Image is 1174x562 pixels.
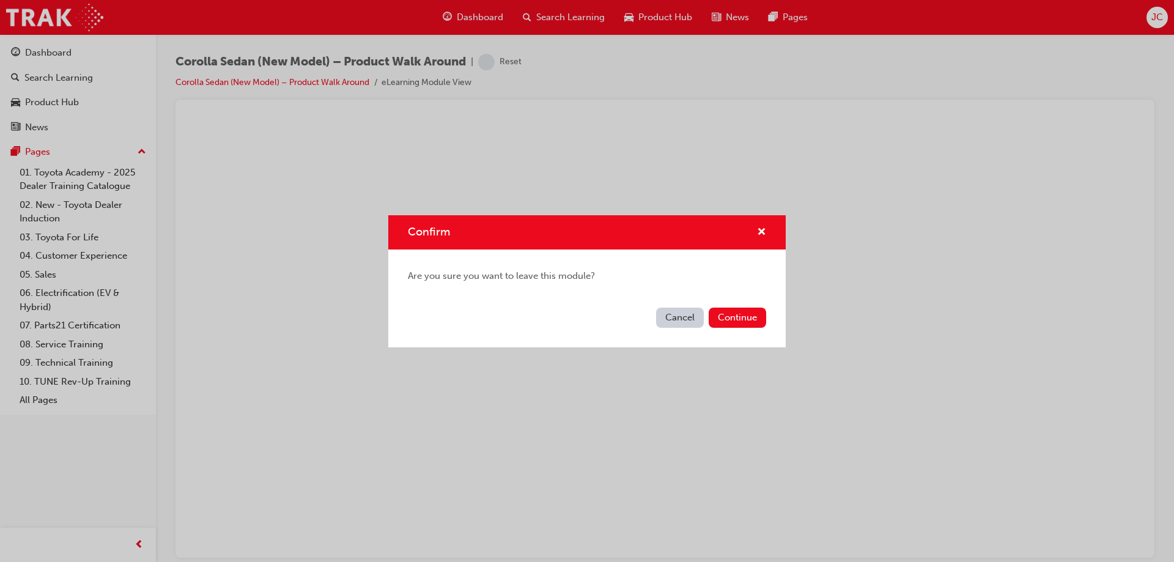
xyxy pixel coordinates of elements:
[656,308,704,328] button: Cancel
[408,225,450,238] span: Confirm
[757,225,766,240] button: cross-icon
[388,250,786,303] div: Are you sure you want to leave this module?
[757,227,766,238] span: cross-icon
[388,215,786,347] div: Confirm
[709,308,766,328] button: Continue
